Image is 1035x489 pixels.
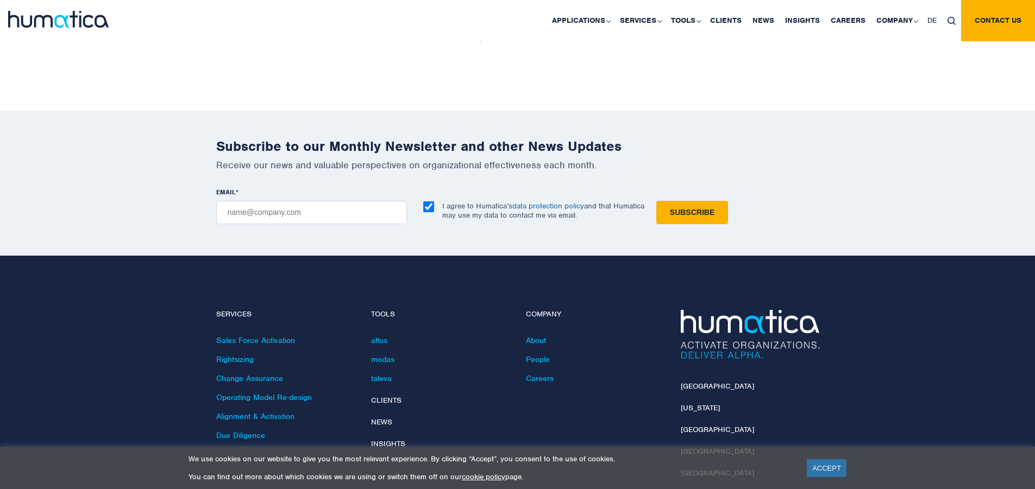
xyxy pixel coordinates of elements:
[371,310,510,319] h4: Tools
[371,417,392,427] a: News
[371,396,402,405] a: Clients
[526,354,550,364] a: People
[681,425,754,434] a: [GEOGRAPHIC_DATA]
[371,335,387,345] a: altus
[948,17,956,25] img: search_icon
[216,201,407,224] input: name@company.com
[681,310,819,359] img: Humatica
[423,201,434,212] input: I agree to Humatica’sdata protection policyand that Humatica may use my data to contact me via em...
[807,459,846,477] a: ACCEPT
[442,201,644,220] p: I agree to Humatica’s and that Humatica may use my data to contact me via email.
[526,373,554,383] a: Careers
[216,335,295,345] a: Sales Force Activation
[371,354,394,364] a: modas
[462,472,505,481] a: cookie policy
[216,138,819,155] h2: Subscribe to our Monthly Newsletter and other News Updates
[681,382,754,391] a: [GEOGRAPHIC_DATA]
[189,454,793,463] p: We use cookies on our website to give you the most relevant experience. By clicking “Accept”, you...
[371,439,405,448] a: Insights
[216,373,283,383] a: Change Assurance
[216,310,355,319] h4: Services
[216,188,236,196] span: EMAIL
[526,335,546,345] a: About
[189,472,793,481] p: You can find out more about which cookies we are using or switch them off on our page.
[371,373,392,383] a: taleva
[681,403,720,412] a: [US_STATE]
[216,392,312,402] a: Operating Model Re-design
[216,430,265,440] a: Due Diligence
[216,411,294,421] a: Alignment & Activation
[927,16,937,25] span: DE
[216,354,254,364] a: Rightsizing
[216,159,819,171] p: Receive our news and valuable perspectives on organizational effectiveness each month.
[526,310,664,319] h4: Company
[8,11,109,28] img: logo
[512,201,584,211] a: data protection policy
[656,201,728,224] input: Subscribe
